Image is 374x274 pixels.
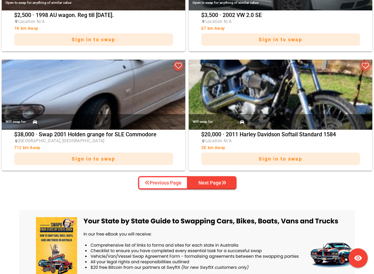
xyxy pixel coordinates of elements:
[14,26,38,31] span: 1K km Away
[201,12,360,49] div: $3,500 · 2002 VW 2.0 SE
[193,118,213,126] div: Will swap for
[201,139,205,143] i: place
[138,176,188,189] button: Previous Page
[201,132,360,169] div: $20,000 · 2011 Harley Davidson Softail Standard 1584
[145,179,181,187] div: Previous Page
[205,138,232,143] span: Location N/A
[72,37,115,42] span: Sign in to swap
[14,12,173,49] div: $2,500 · 1998 AU wagon. Reg till [DATE].
[6,118,26,126] div: Will swap for
[18,138,105,143] span: [GEOGRAPHIC_DATA], [GEOGRAPHIC_DATA]
[205,19,232,24] span: Location N/A
[259,156,302,162] span: Sign in to swap
[2,60,185,171] a: Will swap for$38,000 · Swap 2001 Holden grange for SLE Commodore[GEOGRAPHIC_DATA], [GEOGRAPHIC_DA...
[72,156,115,162] span: Sign in to swap
[189,60,372,130] img: gabbejade%40gmail.com%2F95608253-5c03-408a-8840-18b7814a2691%2F17524441501000012306.jpg
[14,132,173,169] div: $38,000 · Swap 2001 Holden grange for SLE Commodore
[259,37,302,42] span: Sign in to swap
[14,145,41,150] span: 712 km Away
[189,60,372,171] a: Will swap for$20,000 · 2011 Harley Davidson Softail Standard 1584Location N/A2K km AwaySign in to...
[14,19,18,24] i: place
[201,26,225,31] span: 67 km Away
[354,254,362,262] i: visibility
[188,176,237,189] button: Next Page
[201,145,225,150] span: 2K km Away
[201,19,205,24] i: place
[18,19,45,24] span: Location N/A
[198,179,226,187] div: Next Page
[2,60,185,130] img: lenpen46%40gmail.com%2F058868ae-9134-4d74-8ab5-23f11f449c9e%2F1752829854IMG_1719.jpeg
[14,139,18,143] i: place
